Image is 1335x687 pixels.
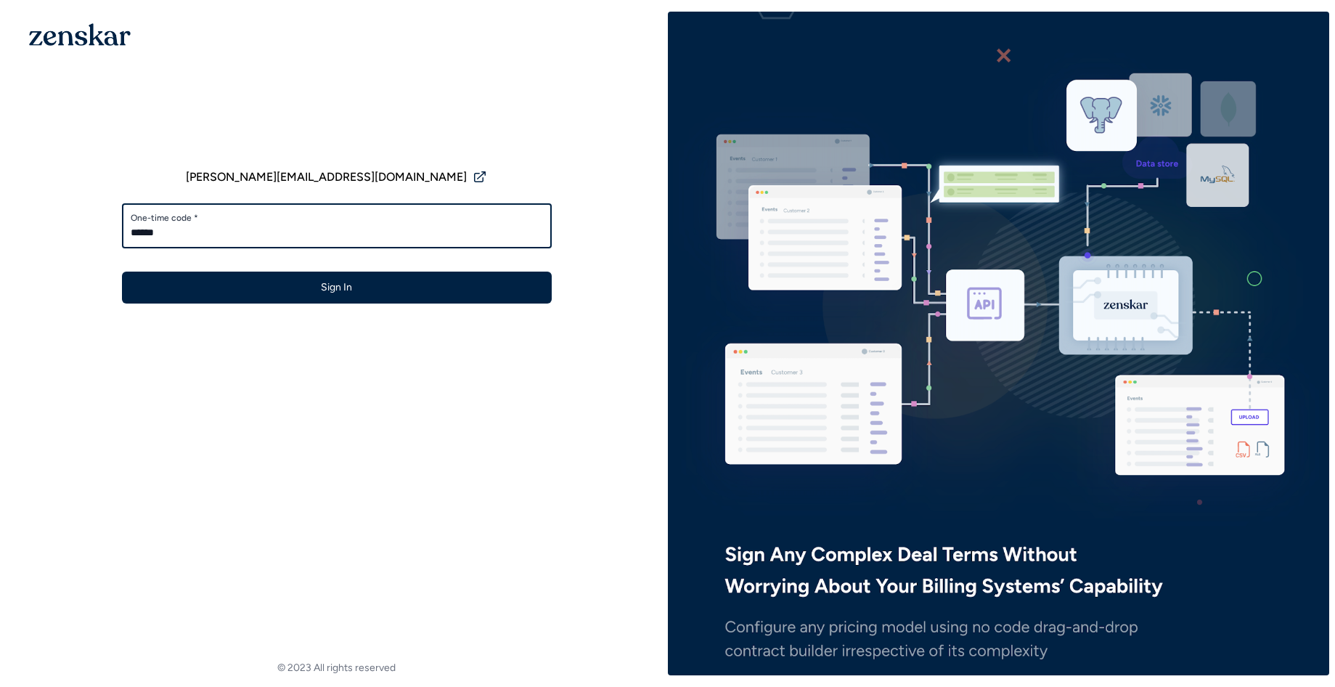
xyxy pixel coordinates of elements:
[186,168,467,186] span: [PERSON_NAME][EMAIL_ADDRESS][DOMAIN_NAME]
[131,212,543,224] label: One-time code *
[122,272,552,304] button: Sign In
[29,23,131,46] img: 1OGAJ2xQqyY4LXKgY66KYq0eOWRCkrZdAb3gUhuVAqdWPZE9SRJmCz+oDMSn4zDLXe31Ii730ItAGKgCKgCCgCikA4Av8PJUP...
[6,661,668,675] footer: © 2023 All rights reserved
